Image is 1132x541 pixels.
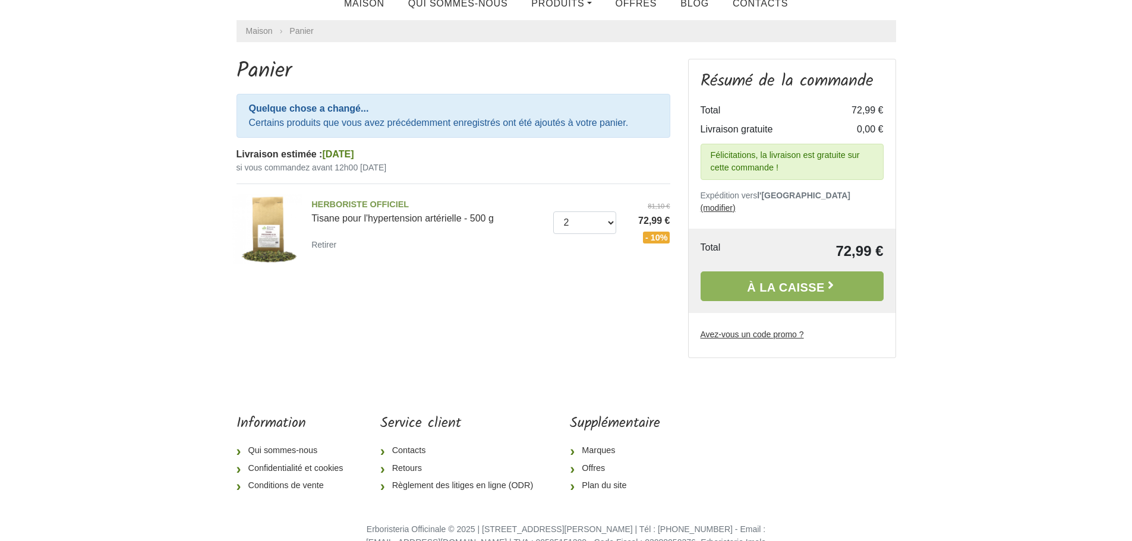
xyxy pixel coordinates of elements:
a: Marques [570,442,660,460]
font: Plan du site [582,480,626,490]
font: Service client [380,412,461,435]
a: Qui sommes-nous [237,442,353,460]
a: Contacts [380,442,543,460]
font: Livraison gratuite [701,124,773,134]
font: [DATE] [322,149,354,159]
font: Offres [582,463,605,473]
font: 72,99 € [852,105,883,115]
font: Total [701,105,721,115]
a: Conditions de vente [237,477,353,495]
a: Règlement des litiges en ligne (ODR) [380,477,543,495]
font: 72,99 € [638,216,670,226]
img: Tisane pour l'hypertension artérielle - 500 g [232,194,303,264]
font: À la caisse [747,280,824,293]
font: Retours [392,463,422,473]
font: Maison [246,26,273,36]
font: Félicitations, la livraison est gratuite sur cette commande ! [711,150,860,173]
font: Panier [237,55,292,88]
font: Total [701,242,721,252]
font: Information [237,412,306,435]
a: Offres [570,460,660,477]
a: HERBORISTE OFFICIELTisane pour l'hypertension artérielle - 500 g [311,198,544,223]
font: Contacts [392,445,426,455]
a: Retours [380,460,543,477]
a: Retirer [311,237,341,252]
font: Confidentialité et cookies [248,463,343,473]
font: - 10% [645,233,668,242]
font: Qui sommes-nous [248,445,318,455]
font: l'[GEOGRAPHIC_DATA] [757,191,850,200]
font: Certains produits que vous avez précédemment enregistrés ont été ajoutés à votre panier. [249,118,629,128]
font: Expédition vers [701,191,758,200]
font: Marques [582,445,615,455]
a: Plan du site [570,477,660,495]
font: 0,00 € [857,124,883,134]
a: Confidentialité et cookies [237,460,353,477]
font: Tisane pour l'hypertension artérielle - 500 g [311,213,494,223]
font: 81,10 € [648,203,670,210]
a: À la caisse [701,271,884,302]
font: 72,99 € [835,243,883,259]
a: (modifier) [701,203,736,213]
font: Avez-vous un code promo ? [701,330,804,339]
font: HERBORISTE OFFICIEL [311,200,409,209]
font: si vous commandez avant 12h00 [DATE] [237,163,387,172]
iframe: fb:page Facebook Social Plugin [688,415,895,457]
font: Supplémentaire [570,412,660,435]
font: Livraison estimée : [237,149,323,159]
a: Maison [246,25,273,37]
font: Résumé de la commande [701,68,874,94]
font: Règlement des litiges en ligne (ODR) [392,480,534,490]
label: Avez-vous un code promo ? [701,328,804,341]
nav: chapelure [237,20,896,42]
font: Retirer [311,240,336,249]
a: Panier [289,26,313,36]
font: Quelque chose a changé... [249,103,369,113]
font: Conditions de vente [248,480,324,490]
